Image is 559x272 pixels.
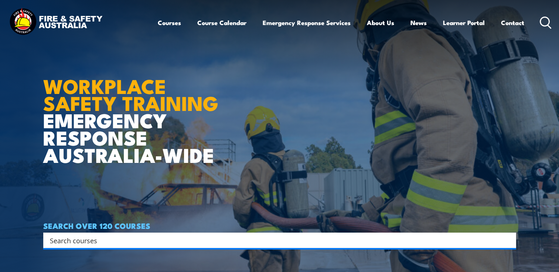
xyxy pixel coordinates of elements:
a: News [410,13,427,32]
input: Search input [50,235,500,246]
button: Search magnifier button [503,235,514,245]
a: Course Calendar [197,13,246,32]
a: Emergency Response Services [263,13,351,32]
a: Courses [158,13,181,32]
a: Contact [501,13,524,32]
a: About Us [367,13,394,32]
form: Search form [51,235,501,245]
h1: EMERGENCY RESPONSE AUSTRALIA-WIDE [43,59,224,163]
strong: WORKPLACE SAFETY TRAINING [43,70,218,118]
a: Learner Portal [443,13,485,32]
h4: SEARCH OVER 120 COURSES [43,222,516,230]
